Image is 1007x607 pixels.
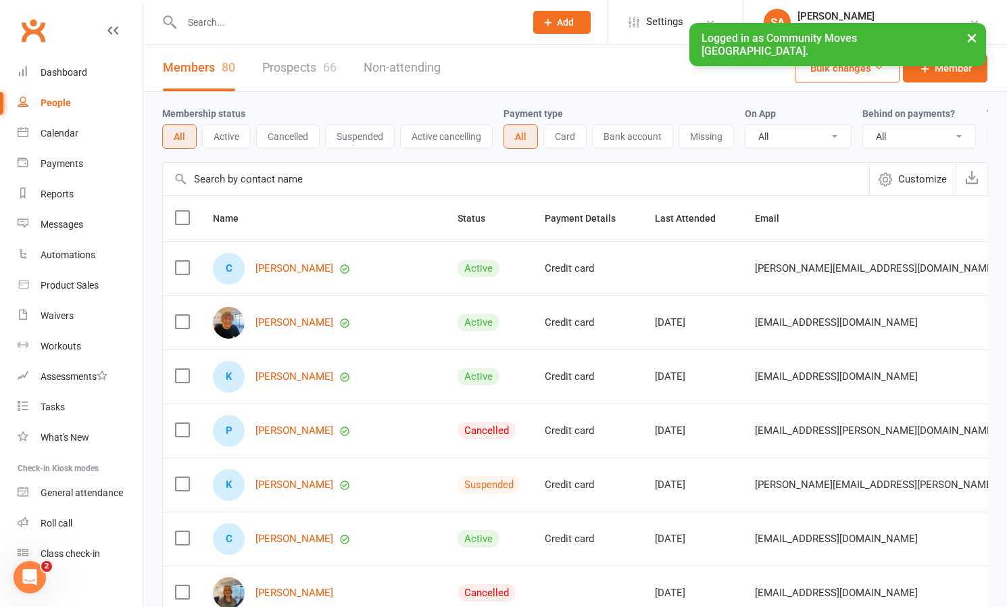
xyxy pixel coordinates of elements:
[18,508,143,539] a: Roll call
[18,57,143,88] a: Dashboard
[545,263,631,274] div: Credit card
[745,108,776,119] label: On App
[255,587,333,599] a: [PERSON_NAME]
[18,301,143,331] a: Waivers
[41,67,87,78] div: Dashboard
[41,561,52,572] span: 2
[256,124,320,149] button: Cancelled
[255,533,333,545] a: [PERSON_NAME]
[255,317,333,329] a: [PERSON_NAME]
[18,179,143,210] a: Reports
[41,128,78,139] div: Calendar
[18,88,143,118] a: People
[862,108,955,119] label: Behind on payments?
[458,314,499,331] div: Active
[655,317,731,329] div: [DATE]
[755,210,794,226] button: Email
[545,213,631,224] span: Payment Details
[41,310,74,321] div: Waivers
[458,584,516,602] div: Cancelled
[755,418,996,443] span: [EMAIL_ADDRESS][PERSON_NAME][DOMAIN_NAME]
[41,219,83,230] div: Messages
[213,210,253,226] button: Name
[325,124,395,149] button: Suspended
[18,270,143,301] a: Product Sales
[764,9,791,36] div: SA
[41,249,95,260] div: Automations
[400,124,493,149] button: Active cancelling
[755,310,918,335] span: [EMAIL_ADDRESS][DOMAIN_NAME]
[755,364,918,389] span: [EMAIL_ADDRESS][DOMAIN_NAME]
[41,97,71,108] div: People
[755,580,918,606] span: [EMAIL_ADDRESS][DOMAIN_NAME]
[655,210,731,226] button: Last Attended
[255,371,333,383] a: [PERSON_NAME]
[655,533,731,545] div: [DATE]
[41,158,83,169] div: Payments
[533,11,591,34] button: Add
[545,210,631,226] button: Payment Details
[18,362,143,392] a: Assessments
[178,13,516,32] input: Search...
[458,368,499,385] div: Active
[797,10,969,22] div: [PERSON_NAME]
[545,533,631,545] div: Credit card
[655,479,731,491] div: [DATE]
[18,422,143,453] a: What's New
[162,124,197,149] button: All
[869,163,956,195] button: Customize
[557,17,574,28] span: Add
[41,487,123,498] div: General attendance
[213,361,245,393] div: Kylie
[18,539,143,569] a: Class kiosk mode
[213,253,245,285] div: Carol
[545,479,631,491] div: Credit card
[213,213,253,224] span: Name
[755,526,918,552] span: [EMAIL_ADDRESS][DOMAIN_NAME]
[213,523,245,555] div: Cheryl
[41,518,72,529] div: Roll call
[18,210,143,240] a: Messages
[18,331,143,362] a: Workouts
[18,118,143,149] a: Calendar
[458,260,499,277] div: Active
[458,210,500,226] button: Status
[163,163,869,195] input: Search by contact name
[458,213,500,224] span: Status
[755,213,794,224] span: Email
[18,240,143,270] a: Automations
[41,189,74,199] div: Reports
[646,7,683,37] span: Settings
[543,124,587,149] button: Card
[503,108,563,119] label: Payment type
[41,371,107,382] div: Assessments
[255,263,333,274] a: [PERSON_NAME]
[503,124,538,149] button: All
[255,479,333,491] a: [PERSON_NAME]
[898,171,947,187] span: Customize
[18,392,143,422] a: Tasks
[41,280,99,291] div: Product Sales
[41,402,65,412] div: Tasks
[458,476,520,493] div: Suspended
[458,422,516,439] div: Cancelled
[14,561,46,593] iframe: Intercom live chat
[458,530,499,548] div: Active
[18,478,143,508] a: General attendance kiosk mode
[592,124,673,149] button: Bank account
[960,23,984,52] button: ×
[213,469,245,501] div: Kerrie
[755,256,996,281] span: [PERSON_NAME][EMAIL_ADDRESS][DOMAIN_NAME]
[213,307,245,339] img: Anna
[213,415,245,447] div: Patricia
[655,587,731,599] div: [DATE]
[255,425,333,437] a: [PERSON_NAME]
[41,548,100,559] div: Class check-in
[41,341,81,351] div: Workouts
[655,213,731,224] span: Last Attended
[655,425,731,437] div: [DATE]
[655,371,731,383] div: [DATE]
[202,124,251,149] button: Active
[797,22,969,34] div: Community Moves [GEOGRAPHIC_DATA]
[679,124,734,149] button: Missing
